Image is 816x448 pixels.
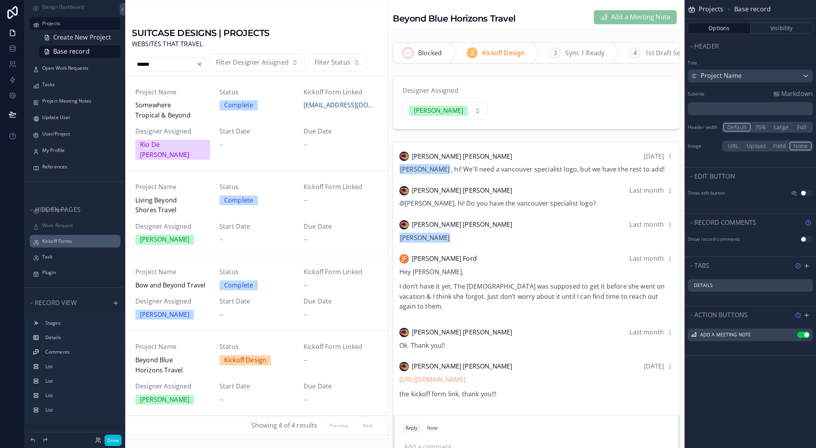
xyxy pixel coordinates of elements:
span: Projects [699,4,723,14]
div: scrollable content [688,102,813,116]
button: Record comments [688,217,802,228]
label: Design Dashboard [42,4,116,10]
button: Done [104,435,122,446]
a: Markdown [773,89,813,99]
button: Tabs [688,260,792,271]
button: Edit button [688,171,808,182]
span: Header [694,42,719,51]
label: Add a Meeting Note [700,332,751,338]
span: Base record [734,4,771,14]
label: List [45,407,114,413]
button: Header [688,41,808,52]
label: Plugin [42,269,116,276]
label: List [45,378,114,384]
button: Field [769,142,789,150]
span: Tabs [694,261,710,270]
button: URL [723,142,743,150]
label: List [45,392,114,399]
label: Comments [45,349,114,355]
label: Details [45,334,114,341]
label: Details [694,282,713,289]
label: Project Meeting Notes [42,98,116,104]
div: scrollable content [25,313,125,424]
label: My Profile [42,147,116,154]
label: Subtitle [688,91,705,97]
span: Record view [35,298,77,307]
label: Kickoff Forms [42,238,116,244]
label: Show edit button [688,190,725,196]
h1: Beyond Blue Horizons Travel [393,13,516,25]
button: Project Name [688,69,813,83]
div: Show record comments [688,236,740,242]
label: Tasks [42,81,116,88]
button: Large [770,123,792,132]
button: Default [723,123,751,132]
label: Update User [42,114,116,121]
button: Visibility [751,23,813,34]
svg: Show help information [795,263,801,269]
label: My Project [42,207,116,213]
span: Action buttons [694,311,748,319]
label: Stages [45,320,114,326]
svg: Show help information [805,220,811,226]
button: 75% [751,123,770,132]
button: None [789,142,812,150]
button: Action buttons [688,310,792,321]
span: Showing 4 of 4 results [252,421,318,431]
button: Record view [28,298,108,309]
label: Projects [42,20,116,27]
label: References [42,164,116,170]
span: Create New Project [53,33,111,43]
button: Options [688,23,751,34]
label: Header width [688,124,719,130]
svg: Show help information [795,312,801,318]
a: Base record [39,45,120,58]
span: Project Name [701,71,742,81]
a: Create New Project [39,31,120,44]
label: Work Request [42,222,116,229]
button: Full [792,123,812,132]
label: Image [688,143,719,149]
label: Open Work Requests [42,65,116,71]
label: List [45,363,114,370]
button: Upload [743,142,769,150]
span: Markdown [781,89,813,99]
span: Base record [53,47,90,57]
span: Edit button [694,172,735,181]
label: Title [688,60,813,66]
label: Task [42,254,116,260]
span: Record comments [694,218,756,227]
label: User/Project [42,131,116,137]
